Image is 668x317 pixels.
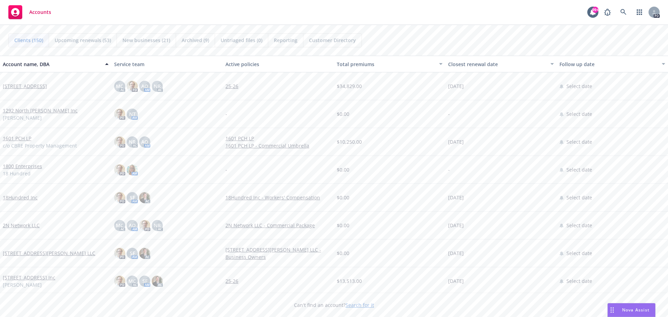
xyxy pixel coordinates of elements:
[566,138,592,145] span: Select date
[116,222,124,229] span: MC
[130,249,135,257] span: SF
[127,164,138,175] img: photo
[448,61,546,68] div: Closest renewal date
[557,56,668,72] button: Follow up date
[182,37,209,44] span: Archived (9)
[448,138,464,145] span: [DATE]
[221,37,262,44] span: Untriaged files (0)
[225,61,331,68] div: Active policies
[592,7,598,13] div: 99+
[566,222,592,229] span: Select date
[345,302,374,308] a: Search for it
[128,277,136,285] span: MC
[142,277,148,285] span: SF
[448,194,464,201] span: [DATE]
[225,246,331,261] a: [STREET_ADDRESS][PERSON_NAME] LLC - Business Owners
[127,81,138,92] img: photo
[607,303,655,317] button: Nova Assist
[114,61,220,68] div: Service team
[566,166,592,173] span: Select date
[55,37,111,44] span: Upcoming renewals (53)
[608,303,617,317] div: Drag to move
[154,222,161,229] span: NR
[3,61,101,68] div: Account name, DBA
[111,56,223,72] button: Service team
[139,220,150,231] img: photo
[6,2,54,22] a: Accounts
[566,82,592,90] span: Select date
[29,9,51,15] span: Accounts
[337,166,349,173] span: $0.00
[139,248,150,259] img: photo
[601,5,614,19] a: Report a Bug
[337,61,435,68] div: Total premiums
[114,109,125,120] img: photo
[334,56,445,72] button: Total premiums
[448,82,464,90] span: [DATE]
[3,249,95,257] a: [STREET_ADDRESS][PERSON_NAME] LLC
[225,82,331,90] a: 25-26
[3,107,78,114] a: 1292 North [PERSON_NAME] Inc
[448,249,464,257] span: [DATE]
[566,194,592,201] span: Select date
[225,135,331,142] a: 1601 PCH LP
[14,37,43,44] span: Clients (150)
[225,142,331,149] a: 1601 PCH LP - Commercial Umbrella
[3,163,42,170] a: 1800 Enterprises
[114,136,125,148] img: photo
[448,222,464,229] span: [DATE]
[152,276,163,287] img: photo
[448,166,450,173] span: -
[337,277,362,285] span: $13,513.00
[566,110,592,118] span: Select date
[141,82,148,90] span: AO
[274,37,297,44] span: Reporting
[633,5,646,19] a: Switch app
[114,248,125,259] img: photo
[445,56,557,72] button: Closest renewal date
[448,277,464,285] span: [DATE]
[139,192,150,203] img: photo
[129,138,136,145] span: NR
[3,170,31,177] span: 18 Hundred
[223,56,334,72] button: Active policies
[225,277,331,285] a: 25-26
[337,110,349,118] span: $0.00
[3,135,31,142] a: 1601 PCH LP
[617,5,630,19] a: Search
[294,301,374,309] span: Can't find an account?
[3,222,40,229] a: 2N Network LLC
[114,276,125,287] img: photo
[337,82,362,90] span: $34,829.00
[3,281,42,288] span: [PERSON_NAME]
[114,164,125,175] img: photo
[566,249,592,257] span: Select date
[129,110,136,118] span: NT
[116,82,124,90] span: MC
[448,110,450,118] span: -
[337,249,349,257] span: $0.00
[337,138,362,145] span: $10,250.00
[622,307,650,313] span: Nova Assist
[141,138,148,145] span: AO
[3,114,42,121] span: [PERSON_NAME]
[559,61,658,68] div: Follow up date
[337,222,349,229] span: $0.00
[225,222,331,229] a: 2N Network LLC - Commercial Package
[566,277,592,285] span: Select date
[154,82,161,90] span: NR
[3,194,38,201] a: 18Hundred Inc
[225,110,227,118] span: -
[122,37,170,44] span: New businesses (21)
[309,37,356,44] span: Customer Directory
[3,142,77,149] span: c/o CBRE Property Management
[130,194,135,201] span: SF
[337,194,349,201] span: $0.00
[129,222,136,229] span: AO
[225,194,331,201] a: 18Hundred Inc - Workers' Compensation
